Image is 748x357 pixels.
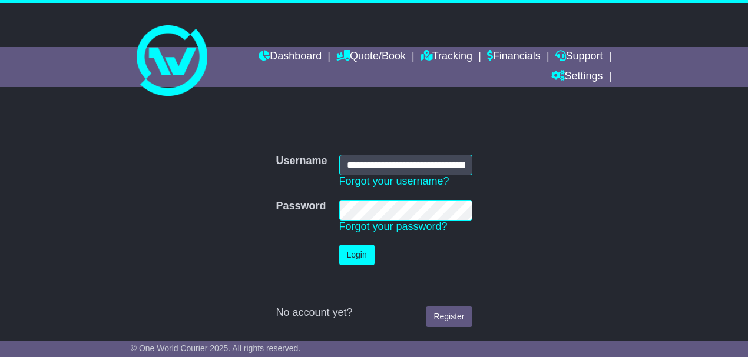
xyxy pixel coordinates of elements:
span: © One World Courier 2025. All rights reserved. [131,343,301,353]
a: Tracking [421,47,472,67]
button: Login [339,245,375,265]
a: Dashboard [259,47,322,67]
label: Username [276,155,327,168]
a: Forgot your password? [339,221,448,232]
a: Financials [487,47,541,67]
a: Settings [551,67,603,87]
a: Forgot your username? [339,175,449,187]
div: No account yet? [276,306,472,319]
a: Quote/Book [336,47,406,67]
a: Support [555,47,603,67]
a: Register [426,306,472,327]
label: Password [276,200,326,213]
